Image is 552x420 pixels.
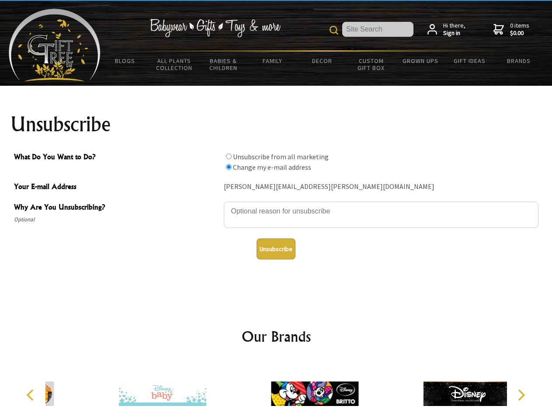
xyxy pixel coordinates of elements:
[443,29,465,37] strong: Sign in
[199,52,248,77] a: Babies & Children
[224,202,538,228] textarea: Why Are You Unsubscribing?
[443,22,465,37] span: Hi there,
[17,326,535,347] h2: Our Brands
[14,181,219,194] span: Your E-mail Address
[9,9,101,81] img: Babyware - Gifts - Toys and more...
[226,164,232,170] input: What Do You Want to Do?
[22,385,41,405] button: Previous
[150,52,199,77] a: All Plants Collection
[233,163,311,171] label: Change my e-mail address
[233,152,329,161] label: Unsubscribe from all marketing
[510,21,529,37] span: 0 items
[494,52,544,70] a: Brands
[226,154,232,159] input: What Do You Want to Do?
[330,26,338,35] img: product search
[14,151,219,164] span: What Do You Want to Do?
[427,22,465,37] a: Hi there,Sign in
[14,214,219,225] span: Optional
[10,114,542,135] h1: Unsubscribe
[511,385,531,405] button: Next
[342,22,413,37] input: Site Search
[493,22,529,37] a: 0 items$0.00
[14,202,219,214] span: Why Are You Unsubscribing?
[297,52,347,70] a: Decor
[224,180,538,194] div: [PERSON_NAME][EMAIL_ADDRESS][PERSON_NAME][DOMAIN_NAME]
[347,52,396,77] a: Custom Gift Box
[248,52,298,70] a: Family
[101,52,150,70] a: BLOGS
[445,52,494,70] a: Gift Ideas
[510,29,529,37] strong: $0.00
[149,19,281,37] img: Babywear - Gifts - Toys & more
[396,52,445,70] a: Grown Ups
[257,238,295,259] button: Unsubscribe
